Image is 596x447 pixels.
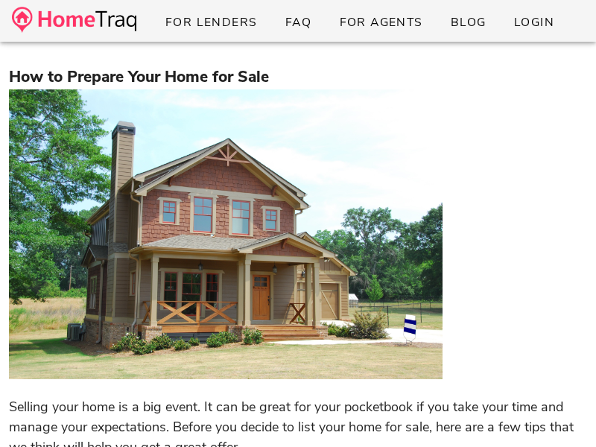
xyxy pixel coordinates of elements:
[9,89,443,380] img: 91607c50-ff69-11ea-81ad-2f12acd74ab1-pexels-pixabay-221024.jpg
[165,14,258,31] span: For Lenders
[153,9,270,36] a: For Lenders
[326,9,434,36] a: For Agents
[12,7,136,33] img: desktop-logo.34a1112.png
[9,66,587,89] h3: How to Prepare Your Home for Sale
[273,9,324,36] a: FAQ
[285,14,312,31] span: FAQ
[501,9,566,36] a: Login
[338,14,422,31] span: For Agents
[450,14,486,31] span: Blog
[438,9,498,36] a: Blog
[513,14,554,31] span: Login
